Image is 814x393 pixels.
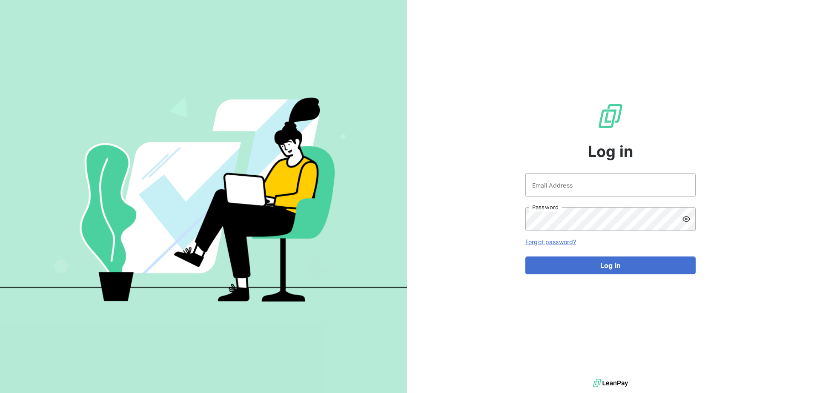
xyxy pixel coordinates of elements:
img: logo [593,377,628,390]
button: Log in [525,256,696,274]
a: Forgot password? [525,238,576,245]
span: Log in [588,140,633,163]
img: LeanPay Logo [597,103,624,130]
input: placeholder [525,173,696,197]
